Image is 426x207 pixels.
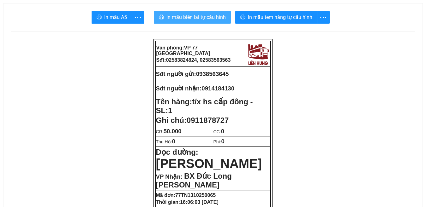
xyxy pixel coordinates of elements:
[159,14,164,20] span: printer
[166,13,226,21] span: In mẫu biên lai tự cấu hình
[156,199,219,205] strong: Thời gian:
[248,13,312,21] span: In mẫu tem hàng tự cấu hình
[317,11,330,24] button: more
[213,129,225,134] span: CC:
[246,42,270,66] img: logo
[168,106,172,115] span: 1
[156,45,210,56] span: VP 77 [GEOGRAPHIC_DATA]
[187,116,229,124] span: 0911878727
[156,148,262,170] strong: Dọc đường:
[213,139,225,144] span: Phí:
[156,173,183,180] span: VP Nhận:
[156,57,231,63] strong: Sđt:
[166,57,231,63] span: 02583824824, 02583563563
[156,71,196,77] strong: Sđt người gửi:
[201,85,234,92] span: 0914184130
[175,193,216,198] span: 77TN1310250065
[317,14,329,21] span: more
[156,97,253,115] span: t/x hs cấp đông - SL:
[156,157,262,170] span: [PERSON_NAME]
[154,11,231,24] button: printerIn mẫu biên lai tự cấu hình
[235,11,317,24] button: printerIn mẫu tem hàng tự cấu hình
[180,199,219,205] span: 16:06:03 [DATE]
[156,172,232,189] span: BX Đức Long [PERSON_NAME]
[97,14,102,20] span: printer
[132,14,144,21] span: more
[132,11,144,24] button: more
[172,138,175,145] span: 0
[221,138,224,145] span: 0
[156,85,202,92] strong: Sđt người nhận:
[92,11,132,24] button: printerIn mẫu A5
[196,71,229,77] span: 0938563645
[156,129,182,134] span: CR:
[104,13,127,21] span: In mẫu A5
[156,193,216,198] strong: Mã đơn:
[221,128,224,135] span: 0
[240,14,245,20] span: printer
[156,116,229,124] span: Ghi chú:
[156,97,253,115] strong: Tên hàng:
[156,139,175,144] span: Thu Hộ:
[156,45,210,56] strong: Văn phòng:
[164,128,182,135] span: 50.000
